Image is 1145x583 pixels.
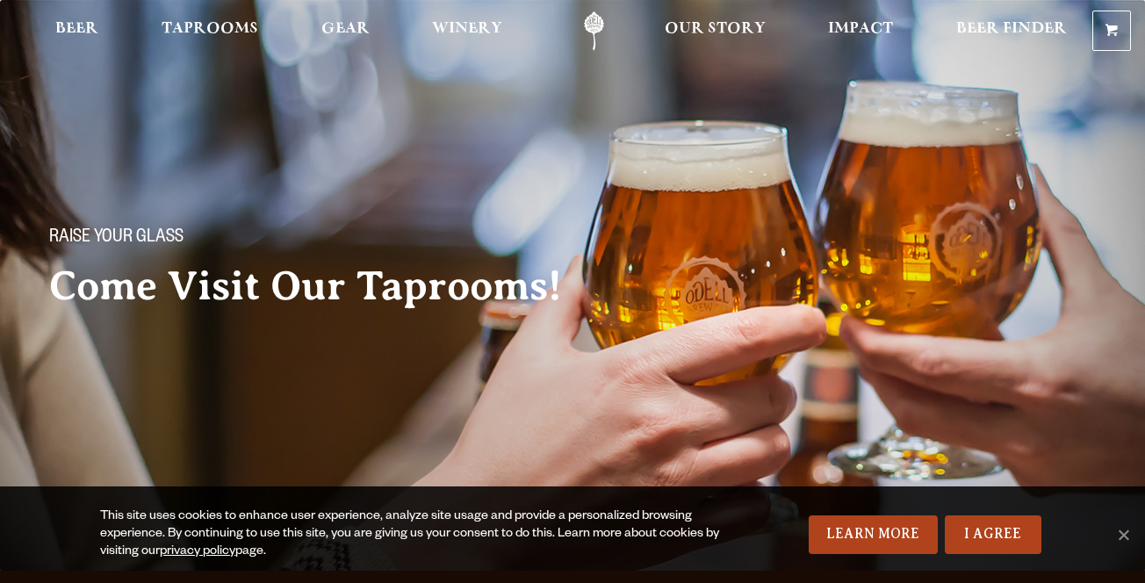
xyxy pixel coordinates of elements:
[665,22,766,36] span: Our Story
[653,11,777,51] a: Our Story
[956,22,1067,36] span: Beer Finder
[828,22,893,36] span: Impact
[310,11,381,51] a: Gear
[55,22,98,36] span: Beer
[945,11,1078,51] a: Beer Finder
[817,11,904,51] a: Impact
[150,11,270,51] a: Taprooms
[321,22,370,36] span: Gear
[49,227,184,250] span: Raise your glass
[44,11,110,51] a: Beer
[160,545,235,559] a: privacy policy
[561,11,627,51] a: Odell Home
[421,11,514,51] a: Winery
[100,508,734,561] div: This site uses cookies to enhance user experience, analyze site usage and provide a personalized ...
[432,22,502,36] span: Winery
[162,22,258,36] span: Taprooms
[945,515,1041,554] a: I Agree
[49,264,597,308] h2: Come Visit Our Taprooms!
[809,515,938,554] a: Learn More
[1114,526,1132,543] span: No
